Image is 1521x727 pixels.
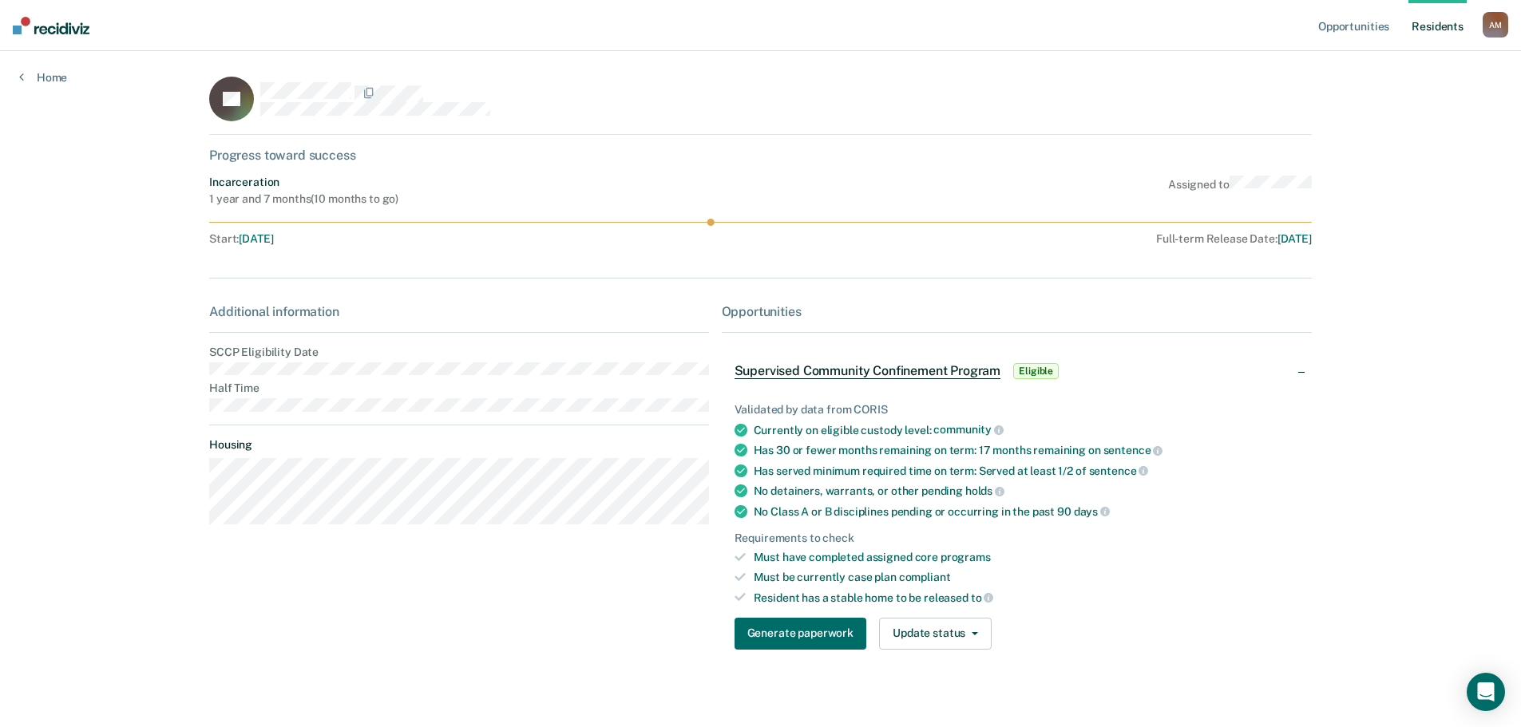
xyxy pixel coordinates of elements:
[209,346,708,359] dt: SCCP Eligibility Date
[941,551,991,563] span: programs
[965,484,1004,497] span: holds
[1168,176,1312,206] div: Assigned to
[754,504,1299,519] div: No Class A or B disciplines pending or occurring in the past 90
[754,443,1299,457] div: Has 30 or fewer months remaining on term: 17 months remaining on
[754,484,1299,498] div: No detainers, warrants, or other pending
[735,618,873,650] a: Navigate to form link
[209,232,711,246] div: Start :
[971,591,994,604] span: to
[19,70,67,85] a: Home
[718,232,1312,246] div: Full-term Release Date :
[754,571,1299,584] div: Must be currently case plan
[209,192,398,206] div: 1 year and 7 months ( 10 months to go )
[13,17,89,34] img: Recidiviz
[754,464,1299,478] div: Has served minimum required time on term: Served at least 1/2 of
[735,403,1299,417] div: Validated by data from CORIS
[209,304,708,319] div: Additional information
[1089,464,1149,477] span: sentence
[933,423,1004,436] span: community
[1074,505,1110,518] span: days
[735,363,1001,379] span: Supervised Community Confinement Program
[754,591,1299,605] div: Resident has a stable home to be released
[735,531,1299,545] div: Requirements to check
[754,423,1299,437] div: Currently on eligible custody level:
[1277,232,1312,245] span: [DATE]
[1013,363,1059,379] span: Eligible
[879,618,992,650] button: Update status
[209,438,708,452] dt: Housing
[722,346,1312,397] div: Supervised Community Confinement ProgramEligible
[209,176,398,189] div: Incarceration
[735,618,866,650] button: Generate paperwork
[722,304,1312,319] div: Opportunities
[209,148,1312,163] div: Progress toward success
[1103,444,1163,456] span: sentence
[239,232,273,245] span: [DATE]
[754,551,1299,564] div: Must have completed assigned core
[1483,12,1508,38] div: A M
[1467,673,1505,711] div: Open Intercom Messenger
[1483,12,1508,38] button: AM
[209,381,708,395] dt: Half Time
[899,571,951,583] span: compliant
